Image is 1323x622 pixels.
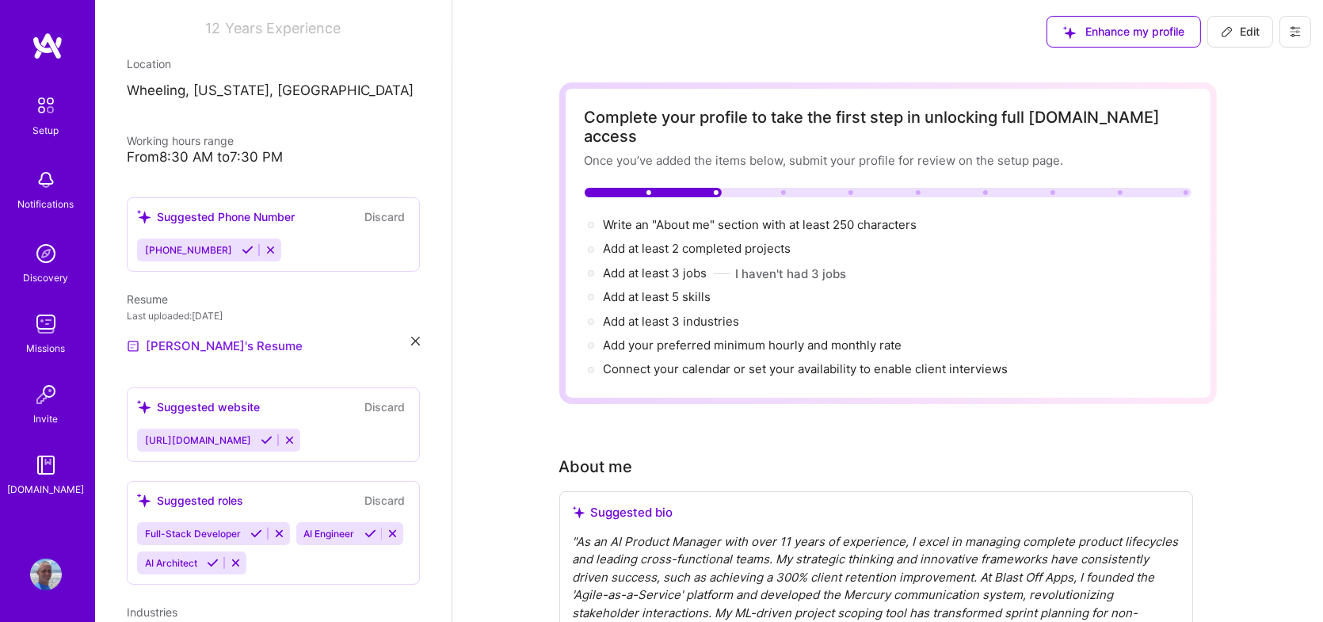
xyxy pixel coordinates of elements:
[273,528,285,540] i: Reject
[30,238,62,269] img: discovery
[604,289,711,304] span: Add at least 5 skills
[604,361,1008,376] span: Connect your calendar or set your availability to enable client interviews
[284,434,295,446] i: Reject
[33,122,59,139] div: Setup
[360,208,410,226] button: Discard
[26,559,66,590] a: User Avatar
[585,152,1191,169] div: Once you’ve added the items below, submit your profile for review on the setup page.
[18,196,74,212] div: Notifications
[360,491,410,509] button: Discard
[32,32,63,60] img: logo
[206,20,221,36] span: 12
[559,455,633,479] div: About me
[8,481,85,498] div: [DOMAIN_NAME]
[585,108,1191,146] div: Complete your profile to take the first step in unlocking full [DOMAIN_NAME] access
[604,314,740,329] span: Add at least 3 industries
[34,410,59,427] div: Invite
[127,307,420,324] div: Last uploaded: [DATE]
[137,210,151,223] i: icon SuggestedTeams
[207,557,219,569] i: Accept
[127,337,303,356] a: [PERSON_NAME]'s Resume
[364,528,376,540] i: Accept
[127,55,420,72] div: Location
[1221,24,1260,40] span: Edit
[137,494,151,507] i: icon SuggestedTeams
[137,400,151,414] i: icon SuggestedTeams
[127,149,420,166] div: From 8:30 AM to 7:30 PM
[573,506,585,518] i: icon SuggestedTeams
[29,89,63,122] img: setup
[250,528,262,540] i: Accept
[304,528,355,540] span: AI Engineer
[360,398,410,416] button: Discard
[604,241,791,256] span: Add at least 2 completed projects
[145,557,197,569] span: AI Architect
[145,528,241,540] span: Full-Stack Developer
[24,269,69,286] div: Discovery
[30,449,62,481] img: guide book
[230,557,242,569] i: Reject
[127,340,139,353] img: Resume
[265,244,276,256] i: Reject
[226,20,341,36] span: Years Experience
[127,134,234,147] span: Working hours range
[387,528,398,540] i: Reject
[145,244,232,256] span: [PHONE_NUMBER]
[411,337,420,345] i: icon Close
[127,605,177,619] span: Industries
[30,308,62,340] img: teamwork
[604,217,921,232] span: Write an "About me" section with at least 250 characters
[137,492,243,509] div: Suggested roles
[1207,16,1273,48] button: Edit
[145,434,251,446] span: [URL][DOMAIN_NAME]
[242,244,254,256] i: Accept
[736,265,847,282] button: I haven't had 3 jobs
[261,434,273,446] i: Accept
[27,340,66,357] div: Missions
[127,292,168,306] span: Resume
[30,559,62,590] img: User Avatar
[127,82,420,101] p: Wheeling, [US_STATE], [GEOGRAPHIC_DATA]
[137,208,295,225] div: Suggested Phone Number
[604,338,902,353] span: Add your preferred minimum hourly and monthly rate
[30,379,62,410] img: Invite
[573,505,1180,521] div: Suggested bio
[604,265,707,280] span: Add at least 3 jobs
[137,399,260,415] div: Suggested website
[30,164,62,196] img: bell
